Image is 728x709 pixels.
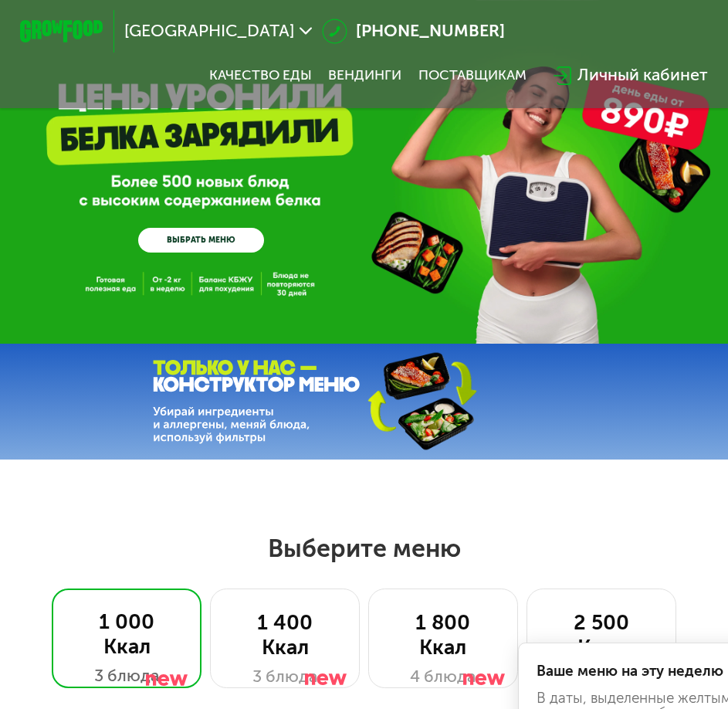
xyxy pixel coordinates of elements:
a: [PHONE_NUMBER] [322,19,504,43]
div: поставщикам [418,67,527,84]
div: Личный кабинет [577,63,708,87]
div: 3 блюда [73,663,181,688]
a: Вендинги [328,67,401,84]
a: ВЫБРАТЬ МЕНЮ [138,228,264,253]
span: [GEOGRAPHIC_DATA] [124,23,294,40]
h2: Выберите меню [66,533,662,564]
a: Качество еды [209,67,312,84]
div: 1 000 Ккал [73,609,181,660]
div: 3 блюда [232,664,338,689]
div: 2 500 Ккал [548,610,655,660]
div: 1 800 Ккал [390,610,496,660]
div: 4 блюда [390,664,496,689]
div: 1 400 Ккал [232,610,338,660]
